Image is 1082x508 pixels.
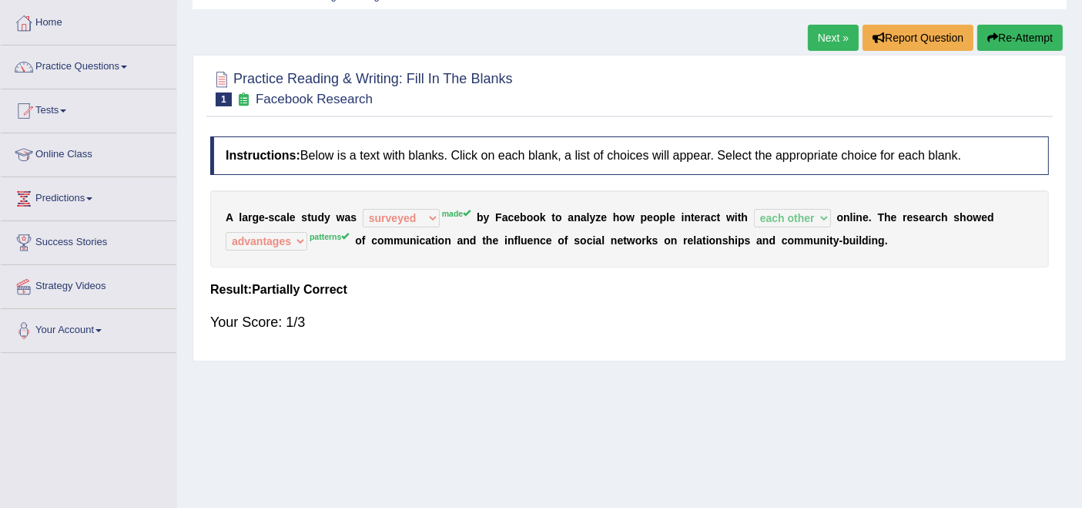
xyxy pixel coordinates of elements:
b: a [568,211,574,224]
small: Exam occurring question [236,93,252,107]
b: n [715,234,722,247]
b: n [533,234,540,247]
b: r [903,211,906,224]
b: a [756,234,762,247]
b: f [514,234,518,247]
b: h [613,211,620,224]
b: e [601,211,607,224]
b: p [660,211,667,224]
b: p [738,234,745,247]
b: c [371,234,377,247]
a: Predictions [1,177,176,216]
b: a [242,211,248,224]
b: d [317,211,324,224]
b: c [420,234,426,247]
b: s [301,211,307,224]
b: o [619,211,626,224]
b: t [623,234,627,247]
b: e [546,234,552,247]
b: s [574,234,580,247]
b: . [869,211,872,224]
b: t [717,211,721,224]
b: o [664,234,671,247]
b: o [580,234,587,247]
b: t [702,234,706,247]
b: a [344,211,350,224]
b: p [641,211,648,224]
b: i [504,234,508,247]
b: o [558,234,564,247]
b: n [872,234,879,247]
b: i [435,234,438,247]
b: u [521,234,528,247]
b: - [265,211,269,224]
b: a [696,234,702,247]
b: f [362,234,366,247]
b: z [595,211,601,224]
b: d [862,234,869,247]
b: l [859,234,862,247]
sup: patterns [310,232,349,241]
b: s [745,234,751,247]
b: g [878,234,885,247]
b: d [769,234,776,247]
b: o [377,234,384,247]
b: i [735,211,738,224]
b: e [863,211,869,224]
b: a [425,234,431,247]
b: u [813,234,820,247]
b: e [669,211,675,224]
b: c [711,211,717,224]
b: n [856,211,863,224]
b: l [850,211,853,224]
b: a [925,211,931,224]
b: A [226,211,233,224]
b: o [355,234,362,247]
b: d [987,211,994,224]
b: n [463,234,470,247]
b: e [907,211,913,224]
b: h [941,211,948,224]
b: n [611,234,618,247]
b: i [417,234,420,247]
b: b [842,234,849,247]
b: c [508,211,514,224]
b: i [869,234,872,247]
a: Your Account [1,309,176,348]
b: h [729,234,735,247]
b: t [829,234,833,247]
sup: made [442,209,471,218]
b: Instructions: [226,149,300,162]
b: i [856,234,859,247]
b: n [820,234,827,247]
b: d [470,234,477,247]
b: r [701,211,705,224]
b: t [307,211,311,224]
b: k [646,234,652,247]
b: w [726,211,735,224]
b: y [324,211,330,224]
b: s [722,234,729,247]
b: e [647,211,653,224]
h2: Practice Reading & Writing: Fill In The Blanks [210,68,513,106]
b: y [833,234,839,247]
div: Your Score: 1/3 [210,304,1049,341]
button: Re-Attempt [977,25,1063,51]
b: m [794,234,803,247]
b: u [404,234,410,247]
b: i [853,211,856,224]
b: e [259,211,265,224]
a: Home [1,2,176,40]
b: l [239,211,242,224]
span: 1 [216,93,232,106]
b: l [666,211,669,224]
b: t [551,211,555,224]
b: m [394,234,403,247]
b: h [486,234,493,247]
b: s [652,234,658,247]
b: w [626,211,635,224]
b: n [671,234,678,247]
b: i [826,234,829,247]
b: e [695,211,701,224]
b: h [960,211,966,224]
